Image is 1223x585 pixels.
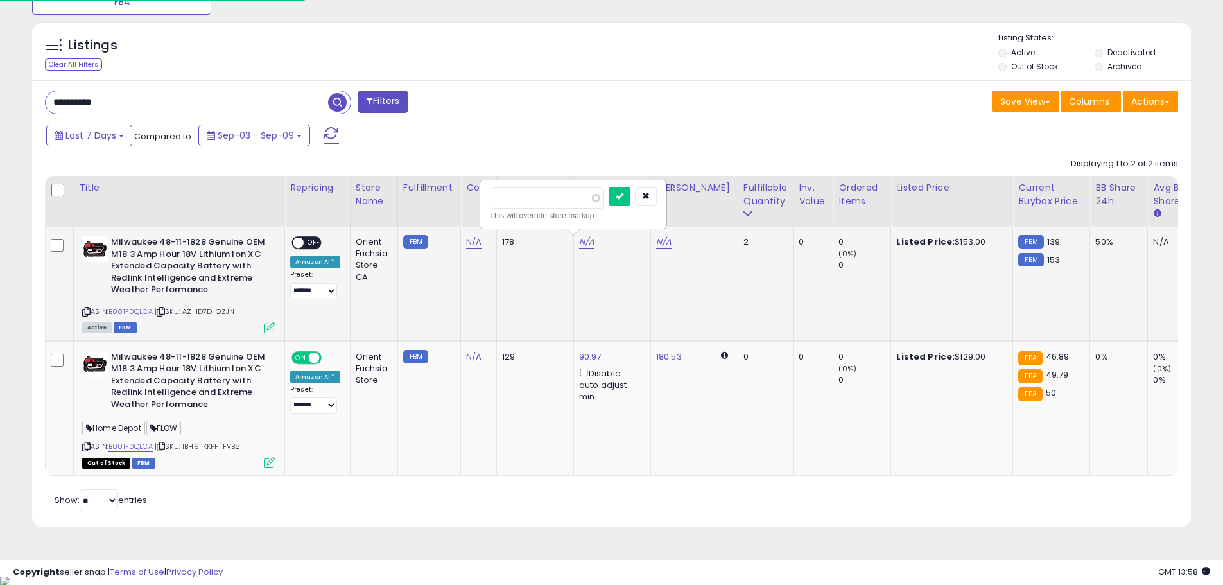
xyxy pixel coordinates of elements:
[46,125,132,146] button: Last 7 Days
[838,236,890,248] div: 0
[656,236,672,249] a: N/A
[579,236,594,249] a: N/A
[146,421,182,435] span: FLOW
[55,494,147,506] span: Show: entries
[579,351,602,363] a: 90.97
[108,306,153,317] a: B001F0QLCA
[502,351,564,363] div: 129
[1046,369,1069,381] span: 49.79
[114,322,137,333] span: FBM
[358,91,408,113] button: Filters
[110,566,164,578] a: Terms of Use
[896,236,1003,248] div: $153.00
[1018,181,1084,208] div: Current Buybox Price
[403,350,428,363] small: FBM
[743,181,788,208] div: Fulfillable Quantity
[82,236,108,262] img: 41P8RJfg2NL._SL40_.jpg
[466,181,491,195] div: Cost
[1095,181,1142,208] div: BB Share 24h.
[992,91,1059,112] button: Save View
[1047,236,1060,248] span: 139
[466,351,481,363] a: N/A
[579,366,641,403] div: Disable auto adjust min
[1018,253,1043,266] small: FBM
[466,236,481,249] a: N/A
[799,351,823,363] div: 0
[290,371,340,383] div: Amazon AI *
[356,351,388,387] div: Orient Fuchsia Store
[502,236,564,248] div: 178
[799,181,828,208] div: Inv. value
[1061,91,1121,112] button: Columns
[1046,351,1070,363] span: 46.89
[13,566,60,578] strong: Copyright
[1011,47,1035,58] label: Active
[134,130,193,143] span: Compared to:
[1018,369,1042,383] small: FBA
[13,566,223,579] div: seller snap | |
[82,421,145,435] span: Home Depot
[743,351,783,363] div: 0
[68,37,117,55] h5: Listings
[290,270,340,299] div: Preset:
[79,181,279,195] div: Title
[1047,254,1060,266] span: 153
[1153,351,1205,363] div: 0%
[290,385,340,414] div: Preset:
[403,235,428,249] small: FBM
[403,181,455,195] div: Fulfillment
[82,351,275,467] div: ASIN:
[838,351,890,363] div: 0
[838,249,856,259] small: (0%)
[838,259,890,271] div: 0
[218,129,294,142] span: Sep-03 - Sep-09
[838,181,885,208] div: Ordered Items
[490,209,657,222] div: This will override store markup
[111,351,267,414] b: Milwaukee 48-11-1828 Genuine OEM M18 3 Amp Hour 18V Lithium Ion XC Extended Capacity Battery with...
[290,181,345,195] div: Repricing
[896,236,955,248] b: Listed Price:
[108,441,153,452] a: B001F0QLCA
[743,236,783,248] div: 2
[656,351,682,363] a: 180.53
[293,352,309,363] span: ON
[1018,351,1042,365] small: FBA
[320,352,340,363] span: OFF
[290,256,340,268] div: Amazon AI *
[1095,351,1138,363] div: 0%
[155,306,234,317] span: | SKU: AZ-ID7D-OZJN
[1123,91,1178,112] button: Actions
[198,125,310,146] button: Sep-03 - Sep-09
[656,181,733,195] div: [PERSON_NAME]
[896,351,955,363] b: Listed Price:
[1153,208,1161,220] small: Avg BB Share.
[132,458,155,469] span: FBM
[1018,235,1043,249] small: FBM
[1095,236,1138,248] div: 50%
[1046,387,1056,399] span: 50
[1071,158,1178,170] div: Displaying 1 to 2 of 2 items
[155,441,241,451] span: | SKU: 1BH9-KKPF-FVB8
[1153,374,1205,386] div: 0%
[1011,61,1058,72] label: Out of Stock
[82,351,108,377] img: 41P8RJfg2NL._SL40_.jpg
[82,458,130,469] span: All listings that are currently out of stock and unavailable for purchase on Amazon
[82,236,275,331] div: ASIN:
[45,58,102,71] div: Clear All Filters
[998,32,1191,44] p: Listing States:
[304,238,324,249] span: OFF
[1158,566,1210,578] span: 2025-09-18 13:58 GMT
[896,181,1007,195] div: Listed Price
[1153,236,1195,248] div: N/A
[896,351,1003,363] div: $129.00
[1107,47,1156,58] label: Deactivated
[1153,363,1171,374] small: (0%)
[1153,181,1200,208] div: Avg BB Share
[799,236,823,248] div: 0
[356,236,388,283] div: Orient Fuchsia Store CA
[1069,95,1109,108] span: Columns
[1107,61,1142,72] label: Archived
[65,129,116,142] span: Last 7 Days
[82,322,112,333] span: All listings currently available for purchase on Amazon
[111,236,267,299] b: Milwaukee 48-11-1828 Genuine OEM M18 3 Amp Hour 18V Lithium Ion XC Extended Capacity Battery with...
